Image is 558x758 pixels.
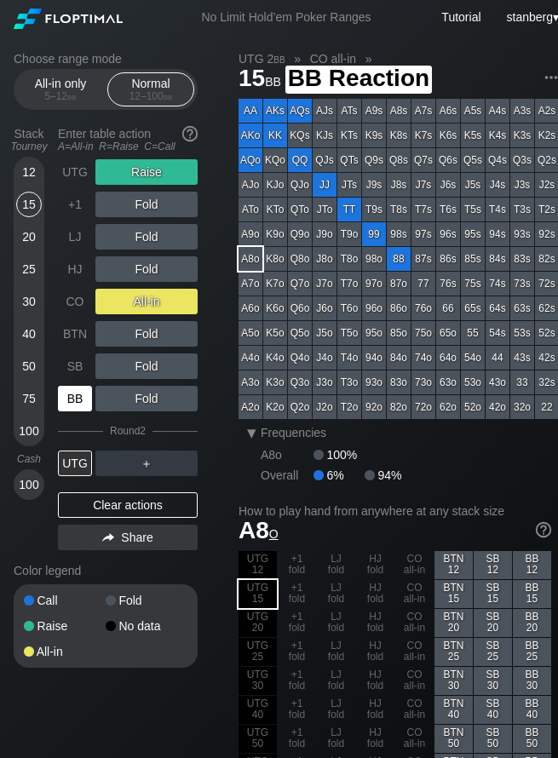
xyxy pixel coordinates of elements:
[288,173,312,197] div: QJo
[288,123,312,147] div: KQs
[239,517,279,543] span: A8
[337,222,361,246] div: T9o
[411,198,435,221] div: T7s
[387,123,411,147] div: K8s
[510,123,534,147] div: K3s
[239,346,262,370] div: A4o
[387,296,411,320] div: 86o
[486,222,509,246] div: 94s
[16,192,42,217] div: 15
[16,353,42,379] div: 50
[337,148,361,172] div: QTs
[58,120,198,159] div: Enter table action
[261,426,326,439] span: Frequencies
[486,123,509,147] div: K4s
[365,468,401,482] div: 94%
[313,198,337,221] div: JTo
[288,370,312,394] div: Q3o
[239,272,262,296] div: A7o
[436,99,460,123] div: A6s
[436,222,460,246] div: 96s
[436,346,460,370] div: 64o
[25,90,96,102] div: 5 – 12
[461,222,485,246] div: 95s
[314,468,365,482] div: 6%
[14,9,123,29] img: Floptimal logo
[16,418,42,444] div: 100
[16,386,42,411] div: 75
[337,395,361,419] div: T2o
[317,551,355,579] div: LJ fold
[434,725,473,753] div: BTN 50
[317,580,355,608] div: LJ fold
[411,222,435,246] div: 97s
[58,321,92,347] div: BTN
[461,173,485,197] div: J5s
[95,386,198,411] div: Fold
[474,580,512,608] div: SB 15
[486,395,509,419] div: 42o
[510,222,534,246] div: 93s
[461,148,485,172] div: Q5s
[411,173,435,197] div: J7s
[337,272,361,296] div: T7o
[67,90,77,102] span: bb
[239,148,262,172] div: AQo
[436,272,460,296] div: 76s
[263,222,287,246] div: K9o
[239,395,262,419] div: A2o
[362,370,386,394] div: 93o
[239,580,277,608] div: 100% fold in prior round
[356,667,394,695] div: HJ fold
[278,667,316,695] div: +1 fold
[486,148,509,172] div: Q4s
[513,580,551,608] div: BB 15
[474,638,512,666] div: SB 25
[486,247,509,271] div: 84s
[434,696,473,724] div: BTN 40
[434,609,473,637] div: BTN 20
[436,321,460,345] div: 65o
[486,272,509,296] div: 74s
[7,120,51,159] div: Stack
[58,224,92,250] div: LJ
[16,256,42,282] div: 25
[278,551,316,579] div: +1 fold
[263,272,287,296] div: K7o
[263,321,287,345] div: K5o
[16,472,42,497] div: 100
[313,346,337,370] div: J4o
[461,198,485,221] div: T5s
[461,321,485,345] div: 55
[239,370,262,394] div: A3o
[261,448,314,462] div: A8o
[288,296,312,320] div: Q6o
[263,198,287,221] div: KTo
[510,370,534,394] div: 33
[24,594,106,606] div: Call
[337,198,361,221] div: TT
[362,272,386,296] div: 97o
[7,141,51,152] div: Tourney
[102,533,114,543] img: share.864f2f62.svg
[337,370,361,394] div: T3o
[486,346,509,370] div: 44
[510,99,534,123] div: A3s
[356,551,394,579] div: HJ fold
[387,272,411,296] div: 87o
[285,66,432,94] span: BB Reaction
[236,66,284,94] span: 15
[16,289,42,314] div: 30
[239,696,277,724] div: 100% fold in prior round
[288,346,312,370] div: Q4o
[239,321,262,345] div: A5o
[317,638,355,666] div: LJ fold
[395,580,434,608] div: CO all-in
[411,370,435,394] div: 73o
[461,123,485,147] div: K5s
[507,10,553,24] span: stanberg
[486,321,509,345] div: 54s
[58,525,198,550] div: Share
[261,468,314,482] div: Overall
[288,272,312,296] div: Q7o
